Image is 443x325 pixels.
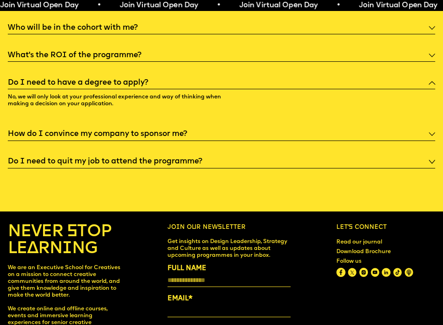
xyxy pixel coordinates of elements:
[8,89,229,113] p: No, we will only look at your professional experience and way of thinking when making a decision ...
[8,51,141,60] h5: What’s the ROI of the programme?
[8,23,138,32] h5: Who will be in the cohort with me?
[336,224,435,231] h6: Let’s connect
[8,157,202,166] h5: Do I need to quit my job to attend the programme?
[216,2,221,9] span: •
[8,130,187,139] h5: How do I convince my company to sponsor me?
[334,236,385,249] a: Read our journal
[167,293,290,304] label: EMAIL
[167,224,290,231] h6: Join our newsletter
[336,258,413,265] div: Follow us
[334,245,394,258] a: Download Brochure
[336,2,340,9] span: •
[8,224,122,258] h4: NEVER STOP LEARNING
[167,263,290,274] label: FULL NAME
[8,78,148,87] h5: Do I need to have a degree to apply?
[167,238,290,259] p: Get insights on Design Leadership, Strategy and Culture as well as updates about upcoming program...
[97,2,101,9] span: •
